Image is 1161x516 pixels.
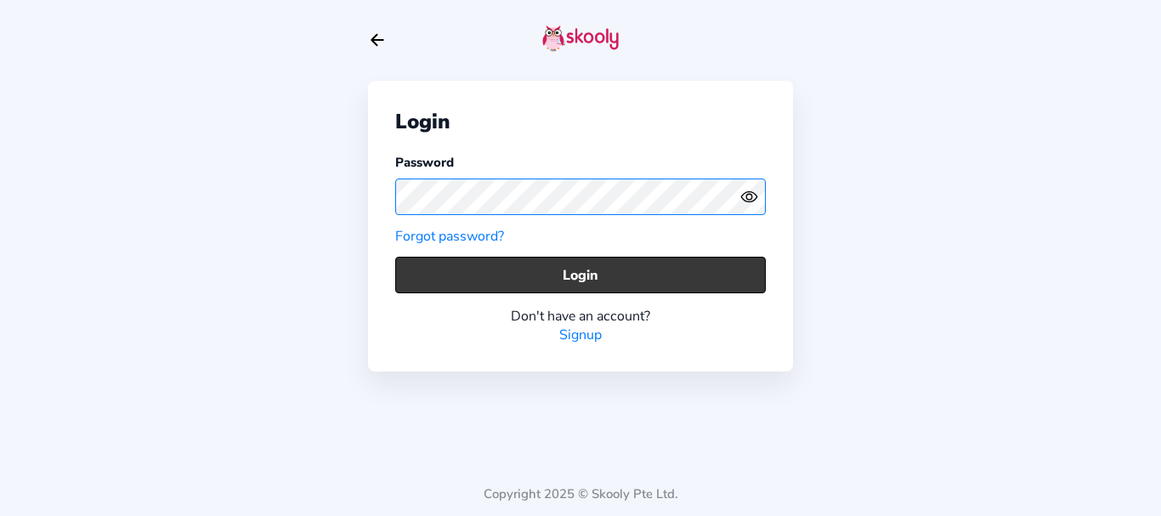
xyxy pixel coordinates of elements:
[542,25,619,52] img: skooly-logo.png
[395,154,454,171] label: Password
[395,108,766,135] div: Login
[740,188,766,206] button: eye outlineeye off outline
[395,257,766,293] button: Login
[559,326,602,344] a: Signup
[740,188,758,206] ion-icon: eye outline
[368,31,387,49] button: arrow back outline
[395,307,766,326] div: Don't have an account?
[395,227,504,246] a: Forgot password?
